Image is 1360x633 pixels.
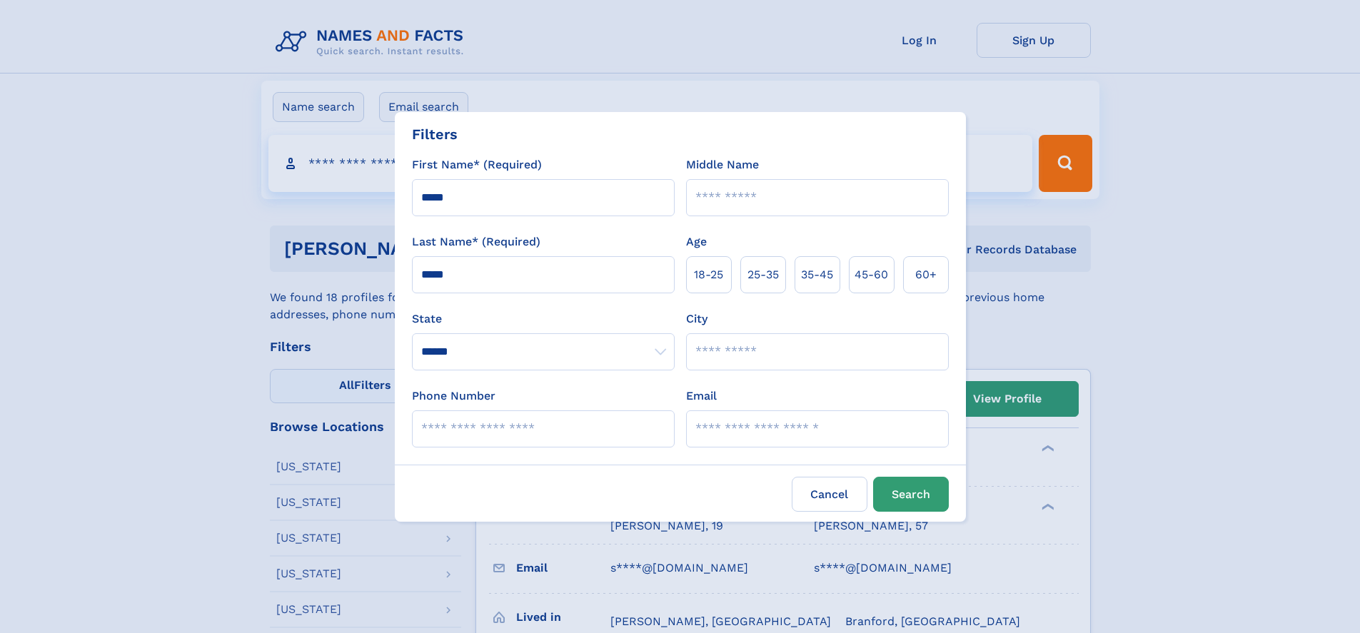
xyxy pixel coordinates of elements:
[801,266,833,283] span: 35‑45
[686,310,707,328] label: City
[855,266,888,283] span: 45‑60
[686,388,717,405] label: Email
[792,477,867,512] label: Cancel
[694,266,723,283] span: 18‑25
[686,233,707,250] label: Age
[747,266,779,283] span: 25‑35
[412,123,458,145] div: Filters
[412,310,675,328] label: State
[412,388,495,405] label: Phone Number
[412,156,542,173] label: First Name* (Required)
[873,477,949,512] button: Search
[915,266,937,283] span: 60+
[412,233,540,250] label: Last Name* (Required)
[686,156,759,173] label: Middle Name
